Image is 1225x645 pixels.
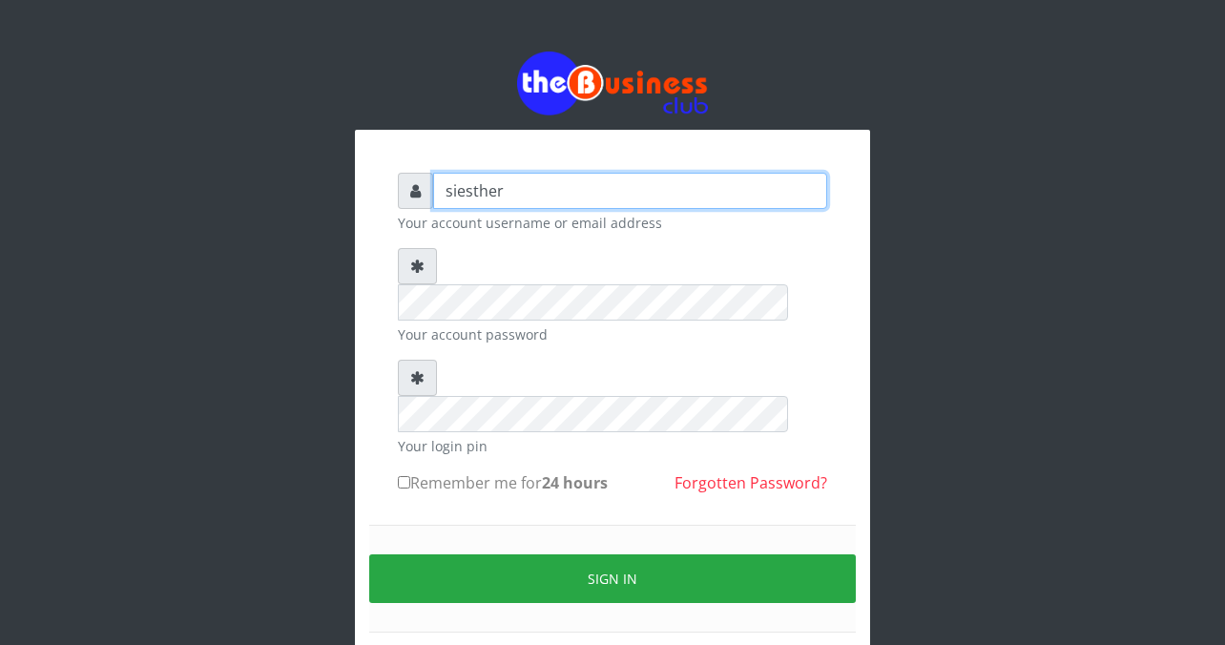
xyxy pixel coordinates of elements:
[433,173,827,209] input: Username or email address
[398,471,608,494] label: Remember me for
[542,472,608,493] b: 24 hours
[675,472,827,493] a: Forgotten Password?
[398,324,827,344] small: Your account password
[398,213,827,233] small: Your account username or email address
[369,554,856,603] button: Sign in
[398,436,827,456] small: Your login pin
[398,476,410,489] input: Remember me for24 hours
